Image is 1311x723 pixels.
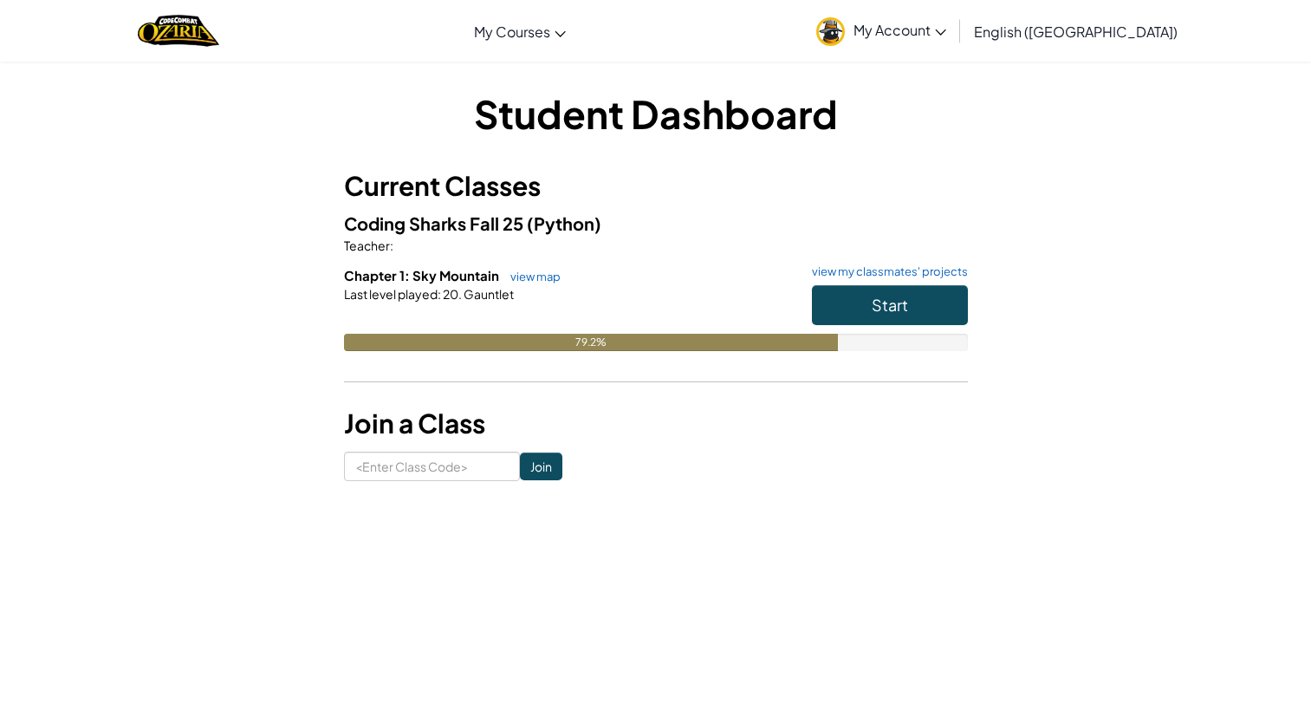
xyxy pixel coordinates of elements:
a: Ozaria by CodeCombat logo [138,13,218,49]
span: Teacher [344,238,390,253]
a: view map [502,270,561,283]
span: Coding Sharks Fall 25 [344,212,527,234]
div: 79.2% [344,334,838,351]
span: Chapter 1: Sky Mountain [344,267,502,283]
span: Gauntlet [462,286,514,302]
a: My Account [808,3,955,58]
h3: Join a Class [344,404,968,443]
a: English ([GEOGRAPHIC_DATA]) [965,8,1186,55]
span: Last level played [344,286,438,302]
input: <Enter Class Code> [344,452,520,481]
img: avatar [816,17,845,46]
a: view my classmates' projects [803,266,968,277]
h1: Student Dashboard [344,87,968,140]
span: 20. [441,286,462,302]
span: : [390,238,393,253]
span: My Courses [474,23,550,41]
img: Home [138,13,218,49]
h3: Current Classes [344,166,968,205]
a: My Courses [465,8,574,55]
span: : [438,286,441,302]
span: English ([GEOGRAPHIC_DATA]) [974,23,1178,41]
span: (Python) [527,212,601,234]
span: My Account [853,21,946,39]
input: Join [520,453,562,480]
button: Start [812,285,968,325]
span: Start [872,295,908,315]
